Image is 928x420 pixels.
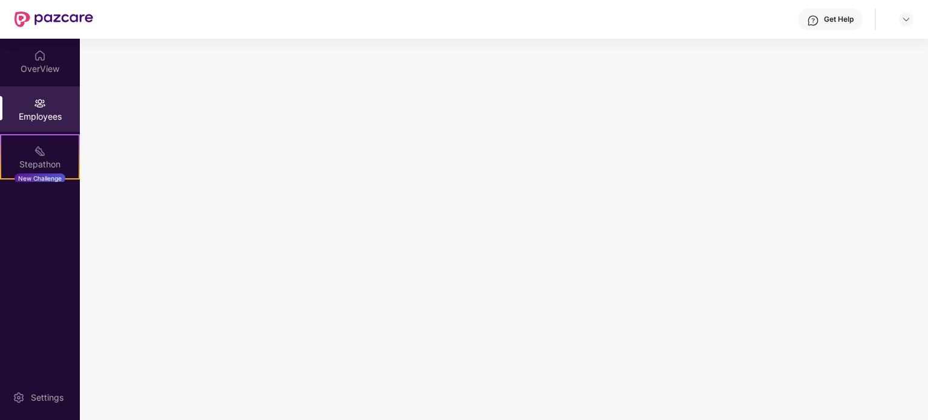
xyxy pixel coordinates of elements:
[901,15,911,24] img: svg+xml;base64,PHN2ZyBpZD0iRHJvcGRvd24tMzJ4MzIiIHhtbG5zPSJodHRwOi8vd3d3LnczLm9yZy8yMDAwL3N2ZyIgd2...
[13,392,25,404] img: svg+xml;base64,PHN2ZyBpZD0iU2V0dGluZy0yMHgyMCIgeG1sbnM9Imh0dHA6Ly93d3cudzMub3JnLzIwMDAvc3ZnIiB3aW...
[824,15,854,24] div: Get Help
[34,145,46,157] img: svg+xml;base64,PHN2ZyB4bWxucz0iaHR0cDovL3d3dy53My5vcmcvMjAwMC9zdmciIHdpZHRoPSIyMSIgaGVpZ2h0PSIyMC...
[34,97,46,109] img: svg+xml;base64,PHN2ZyBpZD0iRW1wbG95ZWVzIiB4bWxucz0iaHR0cDovL3d3dy53My5vcmcvMjAwMC9zdmciIHdpZHRoPS...
[807,15,819,27] img: svg+xml;base64,PHN2ZyBpZD0iSGVscC0zMngzMiIgeG1sbnM9Imh0dHA6Ly93d3cudzMub3JnLzIwMDAvc3ZnIiB3aWR0aD...
[34,50,46,62] img: svg+xml;base64,PHN2ZyBpZD0iSG9tZSIgeG1sbnM9Imh0dHA6Ly93d3cudzMub3JnLzIwMDAvc3ZnIiB3aWR0aD0iMjAiIG...
[15,173,65,183] div: New Challenge
[27,392,67,404] div: Settings
[1,158,79,170] div: Stepathon
[15,11,93,27] img: New Pazcare Logo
